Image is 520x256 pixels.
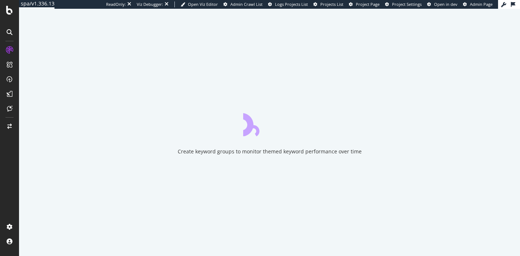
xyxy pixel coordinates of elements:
[385,1,422,7] a: Project Settings
[349,1,380,7] a: Project Page
[427,1,457,7] a: Open in dev
[137,1,163,7] div: Viz Debugger:
[223,1,263,7] a: Admin Crawl List
[392,1,422,7] span: Project Settings
[313,1,343,7] a: Projects List
[106,1,126,7] div: ReadOnly:
[434,1,457,7] span: Open in dev
[356,1,380,7] span: Project Page
[178,148,362,155] div: Create keyword groups to monitor themed keyword performance over time
[275,1,308,7] span: Logs Projects List
[188,1,218,7] span: Open Viz Editor
[268,1,308,7] a: Logs Projects List
[181,1,218,7] a: Open Viz Editor
[463,1,493,7] a: Admin Page
[230,1,263,7] span: Admin Crawl List
[470,1,493,7] span: Admin Page
[320,1,343,7] span: Projects List
[243,110,296,136] div: animation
